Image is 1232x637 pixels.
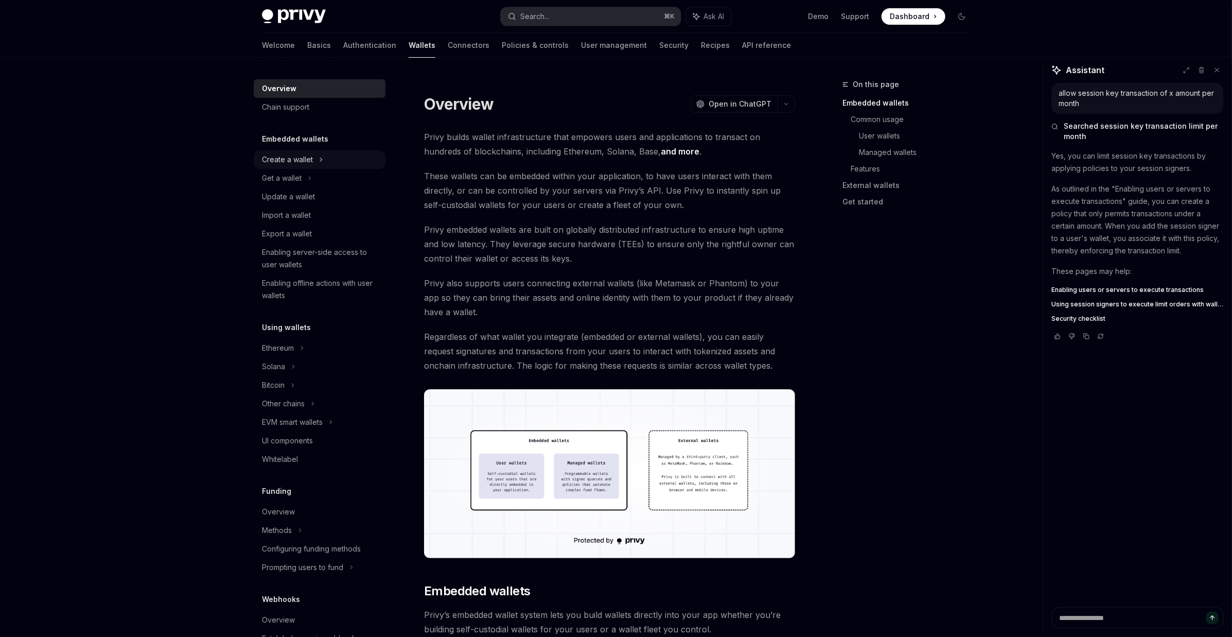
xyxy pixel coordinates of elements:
[307,33,331,58] a: Basics
[254,187,385,206] a: Update a wallet
[851,111,978,128] a: Common usage
[581,33,647,58] a: User management
[254,274,385,305] a: Enabling offline actions with user wallets
[262,82,296,95] div: Overview
[424,169,795,212] span: These wallets can be embedded within your application, to have users interact with them directly,...
[262,416,323,428] div: EVM smart wallets
[262,561,343,574] div: Prompting users to fund
[262,614,295,626] div: Overview
[664,12,675,21] span: ⌘ K
[448,33,489,58] a: Connectors
[262,435,313,447] div: UI components
[1051,300,1224,308] a: Using session signers to execute limit orders with wallets
[661,146,699,157] a: and more
[424,583,530,599] span: Embedded wallets
[254,503,385,521] a: Overview
[742,33,791,58] a: API reference
[659,33,689,58] a: Security
[1051,315,1224,323] a: Security checklist
[890,11,929,22] span: Dashboard
[254,225,385,243] a: Export a wallet
[409,33,435,58] a: Wallets
[851,161,978,177] a: Features
[262,101,309,113] div: Chain support
[701,33,730,58] a: Recipes
[1051,183,1224,257] p: As outlined in the "Enabling users or servers to execute transactions" guide, you can create a po...
[1206,612,1219,624] button: Send message
[808,11,829,22] a: Demo
[502,33,569,58] a: Policies & controls
[1051,286,1204,294] span: Enabling users or servers to execute transactions
[262,246,379,271] div: Enabling server-side access to user wallets
[424,330,795,373] span: Regardless of what wallet you integrate (embedded or external wallets), you can easily request si...
[424,222,795,266] span: Privy embedded wallets are built on globally distributed infrastructure to ensure high uptime and...
[424,95,494,113] h1: Overview
[262,398,305,410] div: Other chains
[254,432,385,450] a: UI components
[262,191,315,203] div: Update a wallet
[686,7,731,26] button: Ask AI
[1051,150,1224,175] p: Yes, you can limit session key transactions by applying policies to your session signers.
[1051,315,1105,323] span: Security checklist
[254,206,385,225] a: Import a wallet
[254,243,385,274] a: Enabling server-side access to user wallets
[882,8,945,25] a: Dashboard
[842,194,978,210] a: Get started
[501,7,681,26] button: Search...⌘K
[254,450,385,469] a: Whitelabel
[859,128,978,144] a: User wallets
[262,543,361,555] div: Configuring funding methods
[709,99,771,109] span: Open in ChatGPT
[262,172,302,184] div: Get a wallet
[254,79,385,98] a: Overview
[262,453,298,466] div: Whitelabel
[424,389,795,558] img: images/walletoverview.png
[262,277,379,302] div: Enabling offline actions with user wallets
[703,11,724,22] span: Ask AI
[262,133,328,145] h5: Embedded wallets
[424,276,795,319] span: Privy also supports users connecting external wallets (like Metamask or Phantom) to your app so t...
[262,33,295,58] a: Welcome
[859,144,978,161] a: Managed wallets
[254,540,385,558] a: Configuring funding methods
[262,9,326,24] img: dark logo
[954,8,970,25] button: Toggle dark mode
[262,485,291,497] h5: Funding
[841,11,869,22] a: Support
[262,153,313,166] div: Create a wallet
[853,78,899,91] span: On this page
[424,130,795,159] span: Privy builds wallet infrastructure that empowers users and applications to transact on hundreds o...
[262,321,311,334] h5: Using wallets
[254,611,385,629] a: Overview
[262,524,292,537] div: Methods
[1066,64,1104,76] span: Assistant
[1059,88,1217,109] div: allow session key transaction of x amount per month
[262,360,285,373] div: Solana
[1051,286,1224,294] a: Enabling users or servers to execute transactions
[262,209,311,221] div: Import a wallet
[262,593,300,606] h5: Webhooks
[254,98,385,116] a: Chain support
[842,177,978,194] a: External wallets
[343,33,396,58] a: Authentication
[842,95,978,111] a: Embedded wallets
[1051,265,1224,278] p: These pages may help:
[262,379,285,391] div: Bitcoin
[262,228,312,240] div: Export a wallet
[520,10,549,23] div: Search...
[690,95,778,113] button: Open in ChatGPT
[262,342,294,354] div: Ethereum
[1064,121,1224,142] span: Searched session key transaction limit per month
[424,608,795,636] span: Privy’s embedded wallet system lets you build wallets directly into your app whether you’re build...
[1051,121,1224,142] button: Searched session key transaction limit per month
[262,506,295,518] div: Overview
